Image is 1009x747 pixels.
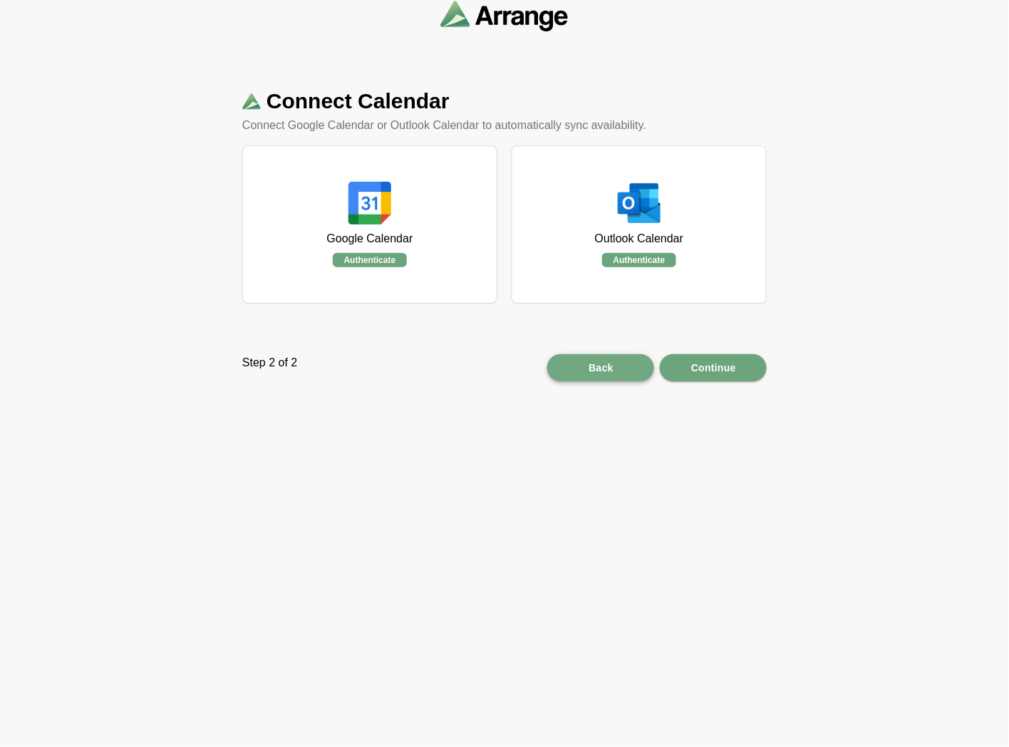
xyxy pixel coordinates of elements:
v-button: Authenticate [602,253,677,267]
p: Step 2 of 2 [242,354,297,381]
button: Continue [660,354,767,381]
img: Google Calendar [348,182,391,225]
v-button: Authenticate [333,253,408,267]
h1: Outlook Calendar [595,230,684,247]
span: Continue [690,354,736,381]
img: Outlook Calendar [618,182,661,225]
h2: Connect Calendar [267,88,450,114]
span: Back [588,354,614,381]
button: Back [547,354,654,381]
p: Connect Google Calendar or Outlook Calendar to automatically sync availability. [242,117,767,134]
h1: Google Calendar [327,230,413,247]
